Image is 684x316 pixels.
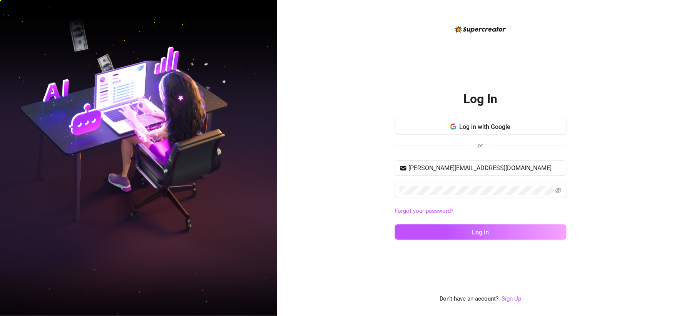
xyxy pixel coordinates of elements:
[395,119,567,134] button: Log in with Google
[395,207,454,214] a: Forgot your password?
[472,229,489,236] span: Log in
[395,207,567,216] a: Forgot your password?
[395,224,567,240] button: Log in
[455,26,506,33] img: logo-BBDzfeDw.svg
[409,164,562,173] input: Your email
[460,123,511,130] span: Log in with Google
[555,187,562,194] span: eye-invisible
[440,294,499,304] span: Don't have an account?
[502,294,522,304] a: Sign Up
[478,142,483,149] span: or
[464,91,498,107] h2: Log In
[502,295,522,302] a: Sign Up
